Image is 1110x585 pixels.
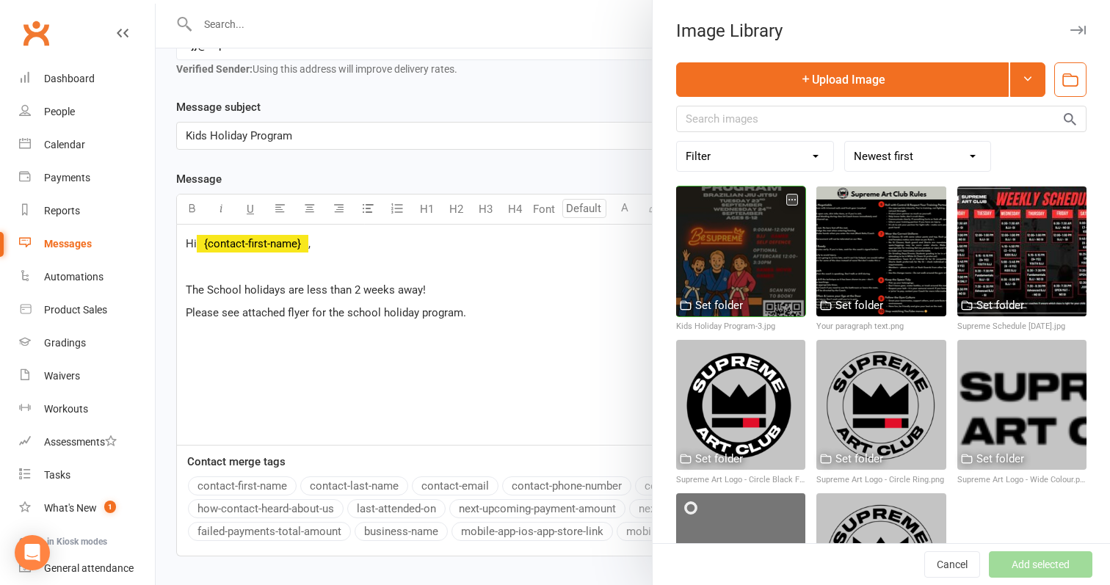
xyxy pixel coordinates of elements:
a: Gradings [19,327,155,360]
div: Tasks [44,469,70,481]
div: Payments [44,172,90,184]
div: What's New [44,502,97,514]
a: Workouts [19,393,155,426]
a: Messages [19,228,155,261]
div: Supreme Schedule [DATE].jpg [957,320,1087,333]
div: Supreme Art Logo - Circle Black Fill.png [676,473,805,487]
div: Dashboard [44,73,95,84]
div: Assessments [44,436,117,448]
div: Set folder [835,450,883,468]
a: Clubworx [18,15,54,51]
div: Processing ... [708,539,773,575]
div: Workouts [44,403,88,415]
div: Reports [44,205,80,217]
div: General attendance [44,562,134,574]
button: Cancel [924,551,980,578]
div: Your paragraph text.png [816,320,946,333]
div: Calendar [44,139,85,150]
img: Your paragraph text.png [816,186,946,316]
div: Product Sales [44,304,107,316]
input: Search images [676,106,1087,132]
div: Kids Holiday Program-3.jpg [676,320,805,333]
a: Waivers [19,360,155,393]
div: Set folder [695,450,743,468]
div: Automations [44,271,104,283]
a: What's New1 [19,492,155,525]
div: Supreme Art Logo - Circle Ring.png [816,473,946,487]
div: People [44,106,75,117]
a: Assessments [19,426,155,459]
div: Gradings [44,337,86,349]
img: Supreme Art Logo - Circle Ring.png [816,340,946,469]
span: 1 [104,501,116,513]
a: Tasks [19,459,155,492]
div: Messages [44,238,92,250]
div: Set folder [976,297,1024,314]
a: Automations [19,261,155,294]
img: Supreme Schedule June 2025.jpg [957,186,1087,316]
img: Supreme Art Logo - Wide Colour.png [957,340,1087,469]
a: Product Sales [19,294,155,327]
div: Set folder [835,297,883,314]
img: Supreme Art Logo - Circle Black Fill.png [676,340,805,469]
a: People [19,95,155,128]
a: Reports [19,195,155,228]
button: Upload Image [676,62,1009,97]
div: Open Intercom Messenger [15,535,50,570]
div: Set folder [695,297,743,314]
div: Image Library [653,21,1110,41]
div: Set folder [976,450,1024,468]
div: Supreme Art Logo - Wide Colour.png [957,473,1087,487]
a: Payments [19,161,155,195]
a: Calendar [19,128,155,161]
a: Dashboard [19,62,155,95]
a: General attendance kiosk mode [19,552,155,585]
div: Waivers [44,370,80,382]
